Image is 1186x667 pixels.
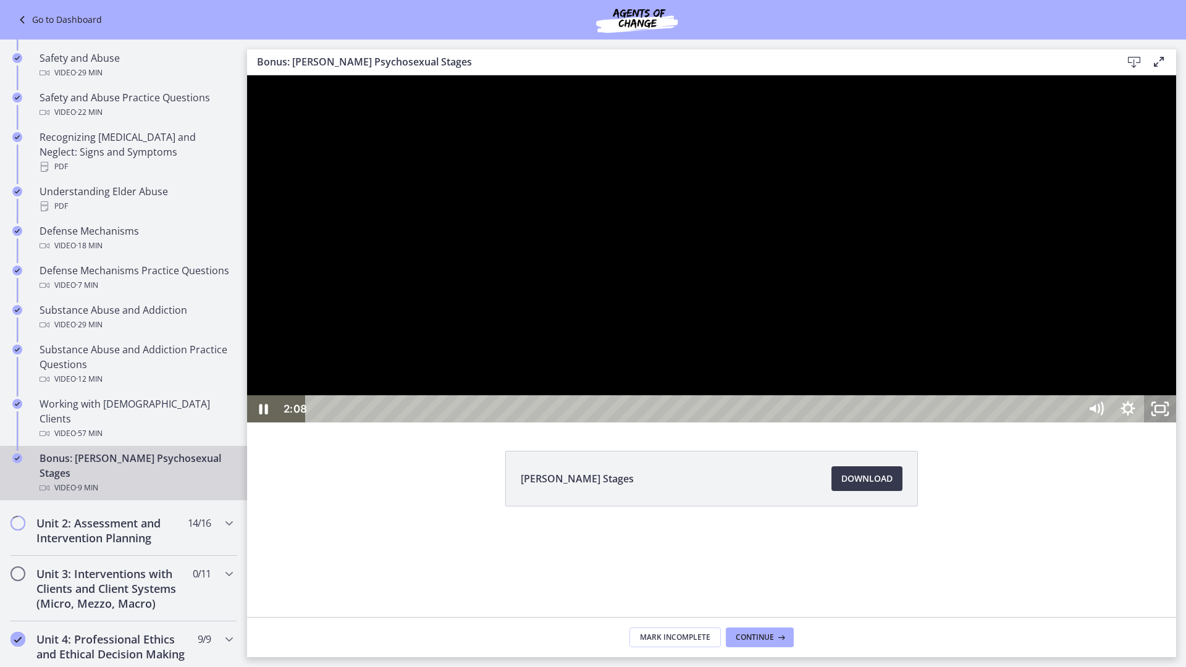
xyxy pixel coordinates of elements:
[12,187,22,196] i: Completed
[40,426,232,441] div: Video
[40,159,232,174] div: PDF
[833,320,865,347] button: Mute
[12,53,22,63] i: Completed
[563,5,711,35] img: Agents of Change
[726,627,794,647] button: Continue
[40,342,232,387] div: Substance Abuse and Addiction Practice Questions
[629,627,721,647] button: Mark Incomplete
[76,317,103,332] span: · 29 min
[40,480,232,495] div: Video
[40,184,232,214] div: Understanding Elder Abuse
[40,90,232,120] div: Safety and Abuse Practice Questions
[12,453,22,463] i: Completed
[897,320,929,347] button: Unfullscreen
[40,396,232,441] div: Working with [DEMOGRAPHIC_DATA] Clients
[15,12,102,27] a: Go to Dashboard
[76,65,103,80] span: · 29 min
[76,105,103,120] span: · 22 min
[36,516,187,545] h2: Unit 2: Assessment and Intervention Planning
[40,451,232,495] div: Bonus: [PERSON_NAME] Psychosexual Stages
[40,224,232,253] div: Defense Mechanisms
[198,632,211,647] span: 9 / 9
[257,54,1102,69] h3: Bonus: [PERSON_NAME] Psychosexual Stages
[12,93,22,103] i: Completed
[12,266,22,275] i: Completed
[40,303,232,332] div: Substance Abuse and Addiction
[40,263,232,293] div: Defense Mechanisms Practice Questions
[76,480,98,495] span: · 9 min
[12,226,22,236] i: Completed
[193,566,211,581] span: 0 / 11
[76,426,103,441] span: · 57 min
[247,75,1176,422] iframe: Video Lesson
[40,130,232,174] div: Recognizing [MEDICAL_DATA] and Neglect: Signs and Symptoms
[40,199,232,214] div: PDF
[76,372,103,387] span: · 12 min
[76,238,103,253] span: · 18 min
[36,566,187,611] h2: Unit 3: Interventions with Clients and Client Systems (Micro, Mezzo, Macro)
[12,305,22,315] i: Completed
[36,632,187,661] h2: Unit 4: Professional Ethics and Ethical Decision Making
[11,632,25,647] i: Completed
[188,516,211,531] span: 14 / 16
[831,466,902,491] a: Download
[865,320,897,347] button: Show settings menu
[40,238,232,253] div: Video
[40,65,232,80] div: Video
[736,632,774,642] span: Continue
[40,51,232,80] div: Safety and Abuse
[40,317,232,332] div: Video
[12,399,22,409] i: Completed
[76,278,98,293] span: · 7 min
[640,632,710,642] span: Mark Incomplete
[40,105,232,120] div: Video
[521,471,634,486] span: [PERSON_NAME] Stages
[841,471,893,486] span: Download
[40,278,232,293] div: Video
[12,132,22,142] i: Completed
[12,345,22,354] i: Completed
[40,372,232,387] div: Video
